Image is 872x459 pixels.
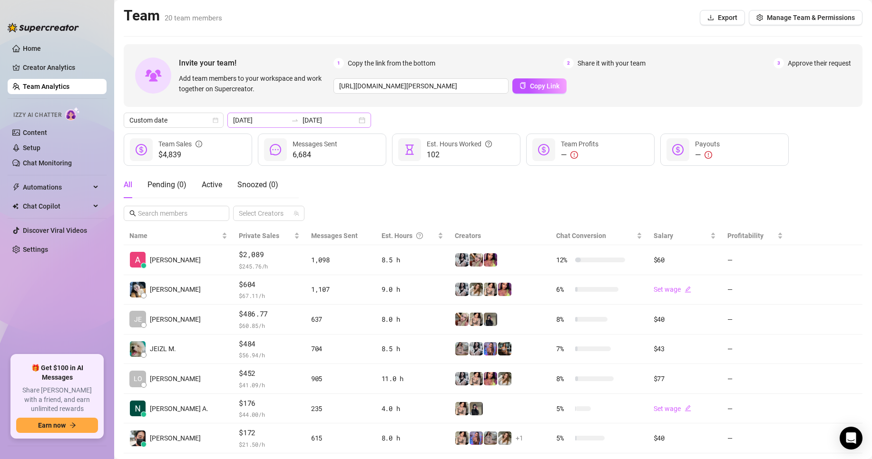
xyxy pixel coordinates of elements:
img: JEIZL MALLARI [130,341,146,357]
span: JE [134,314,142,325]
span: Export [718,14,737,21]
img: GODDESS [498,283,511,296]
img: Anna [455,313,469,326]
div: 1,107 [311,284,370,295]
span: $604 [239,279,300,290]
a: Set wageedit [654,405,691,412]
td: — [722,275,789,305]
div: 637 [311,314,370,325]
img: Sheina Gorricet… [130,282,146,297]
span: Chat Copilot [23,199,90,214]
span: 5 % [556,433,571,443]
span: Private Sales [239,232,279,239]
a: Settings [23,246,48,253]
span: $172 [239,427,300,439]
span: Invite your team! [179,57,333,69]
span: 12 % [556,255,571,265]
span: Messages Sent [293,140,337,148]
div: 8.0 h [382,314,443,325]
span: Approve their request [788,58,851,68]
div: All [124,179,132,191]
div: 11.0 h [382,373,443,384]
span: swap-right [291,116,299,124]
th: Creators [449,227,550,245]
span: $ 44.00 /h [239,410,300,419]
span: Share it with your team [578,58,646,68]
span: Snoozed ( 0 ) [237,180,278,189]
span: 102 [427,149,492,161]
span: Name [129,230,220,241]
span: $ 56.94 /h [239,350,300,360]
span: exclamation-circle [705,151,712,159]
div: 235 [311,403,370,414]
td: — [722,245,789,275]
span: 3 [774,58,784,68]
img: Chat Copilot [12,203,19,210]
div: Est. Hours [382,230,436,241]
div: — [695,149,720,161]
span: Chat Conversion [556,232,606,239]
span: LO [134,373,142,384]
span: Manage Team & Permissions [767,14,855,21]
span: $ 60.85 /h [239,321,300,330]
a: Discover Viral Videos [23,227,87,234]
span: hourglass [404,144,415,155]
td: — [722,423,789,453]
span: setting [756,14,763,21]
button: Manage Team & Permissions [749,10,862,25]
td: — [722,335,789,364]
span: $176 [239,398,300,409]
div: 615 [311,433,370,443]
span: search [129,210,136,217]
span: 8 % [556,373,571,384]
td: — [722,394,789,424]
span: [PERSON_NAME] [150,284,201,295]
span: $ 67.11 /h [239,291,300,300]
span: [PERSON_NAME] [150,255,201,265]
h2: Team [124,7,222,25]
img: john kenneth sa… [130,430,146,446]
span: 5 % [556,403,571,414]
div: 8.5 h [382,255,443,265]
img: Sadie [455,253,469,267]
span: 2 [563,58,574,68]
span: Add team members to your workspace and work together on Supercreator. [179,73,330,94]
div: — [561,149,598,161]
input: Search members [138,208,216,219]
img: Daisy [484,431,497,445]
div: Team Sales [158,139,202,149]
img: GODDESS [484,253,497,267]
span: $ 21.50 /h [239,440,300,449]
img: logo-BBDzfeDw.svg [8,23,79,32]
span: [PERSON_NAME] A. [150,403,208,414]
a: Content [23,129,47,136]
span: calendar [213,117,218,123]
span: team [294,210,299,216]
span: question-circle [416,230,423,241]
span: copy [519,82,526,89]
span: thunderbolt [12,183,20,191]
img: AI Chatter [65,107,80,121]
img: Paige [498,431,511,445]
span: Automations [23,180,90,195]
span: edit [685,286,691,293]
span: Izzy AI Chatter [13,111,61,120]
img: Ava [484,342,497,355]
a: Chat Monitoring [23,159,72,167]
img: Anna [470,402,483,415]
span: dollar-circle [672,144,684,155]
img: Paige [498,372,511,385]
img: Alexicon Ortiag… [130,252,146,268]
img: Jenna [470,313,483,326]
span: 8 % [556,314,571,325]
div: $40 [654,314,716,325]
div: $43 [654,344,716,354]
span: dollar-circle [538,144,549,155]
td: — [722,364,789,394]
img: Anna [484,313,497,326]
span: $4,839 [158,149,202,161]
span: 6 % [556,284,571,295]
span: $452 [239,368,300,379]
span: exclamation-circle [570,151,578,159]
span: $2,089 [239,249,300,260]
